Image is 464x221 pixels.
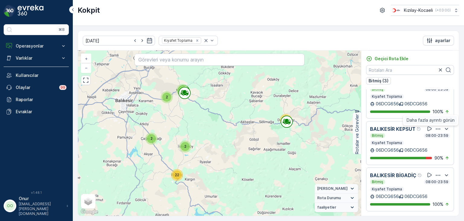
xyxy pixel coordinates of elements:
img: k%C4%B1z%C4%B1lay_0jL9uU1.png [391,7,401,14]
img: Google [79,208,99,216]
p: 90 % [434,155,443,161]
p: ⌘B [59,27,65,32]
span: Rota Durumu [317,196,341,200]
p: 08:00-23:59 [425,133,449,138]
input: Görevleri veya konumu arayın [134,54,304,66]
p: Olaylar [16,84,56,91]
span: Daha fazla ayrıntı görün [407,117,455,123]
p: Bitmiş [371,180,384,184]
a: Kullanıcılar [4,69,69,81]
summary: Rota Durumu [315,193,358,203]
p: 06DCG656 [404,193,427,200]
span: 22 [175,173,179,177]
summary: faaliyetler [315,203,358,212]
p: Kıyafet Toplama [371,187,403,192]
p: Kıyafet Toplama [371,140,403,145]
p: 100 % [433,109,443,115]
a: Daha fazla ayrıntı görün [404,116,457,124]
button: ayarlar [423,36,454,45]
p: Evraklar [16,109,66,115]
span: 2 [184,144,186,149]
p: Bitmiş [371,133,384,138]
p: Varlıklar [16,55,57,61]
p: Onur [19,196,63,202]
a: Uzaklaştır [82,63,91,72]
p: Bitmiş (3) [369,78,388,84]
div: 17 [280,114,292,126]
p: 06DCG656 [376,147,399,153]
p: 08:00-23:59 [425,180,449,184]
img: logo_dark-DEwI_e13.png [18,5,43,17]
p: ayarlar [435,38,450,44]
p: Geçici Rota Ekle [375,56,408,62]
p: 06DCG656 [376,101,399,107]
p: 99 [60,85,65,90]
div: 7 [176,84,188,96]
p: 06DCG656 [376,193,399,200]
button: Operasyonlar [4,40,69,52]
div: OO [5,201,15,211]
div: 2 [145,133,157,145]
p: BALIKESİR BİGADİÇ [370,172,416,179]
a: Raporlar [4,94,69,106]
button: Varlıklar [4,52,69,64]
p: 100 % [433,201,443,207]
a: Yakınlaştır [82,54,91,63]
p: Operasyonlar [16,43,57,49]
button: Bitmiş (3) [366,77,391,84]
p: Rotalar ve Görevler [354,114,360,154]
summary: [PERSON_NAME] [315,184,358,193]
p: Kokpit [78,5,100,15]
span: − [85,65,88,70]
span: v 1.48.1 [4,191,69,194]
span: + [85,56,88,61]
p: ( +03:00 ) [435,8,451,13]
p: Kızılay-Kocaeli [404,7,433,13]
span: faaliyetler [317,205,336,210]
p: 06DCG656 [404,147,427,153]
button: OOOnur[EMAIL_ADDRESS][PERSON_NAME][DOMAIN_NAME] [4,196,69,216]
p: [EMAIL_ADDRESS][PERSON_NAME][DOMAIN_NAME] [19,202,63,216]
a: Evraklar [4,106,69,118]
a: Olaylar99 [4,81,69,94]
p: 08:00-23:59 [425,87,449,92]
div: Yardım Araç İkonu [417,173,422,178]
span: [PERSON_NAME] [317,186,348,191]
div: Yardım Araç İkonu [417,127,421,131]
p: Raporlar [16,97,66,103]
div: Kıyafet Toplama [162,38,193,43]
p: Bitmiş [371,87,384,92]
p: BALIKESİR KEPSUT [370,125,415,133]
p: Kıyafet Toplama [371,94,403,99]
div: Remove Kıyafet Toplama [194,38,201,43]
img: logo [4,5,16,17]
div: 2 [161,91,173,103]
a: Layers [82,195,95,208]
button: Kızılay-Kocaeli(+03:00) [391,5,459,16]
ul: Menu [403,115,458,126]
input: dd/mm/yyyy [83,36,155,45]
div: 2 [179,140,191,153]
div: 22 [171,169,183,181]
span: 2 [150,136,153,141]
a: Bu bölgeyi Google Haritalar'da açın (yeni pencerede açılır) [79,208,99,216]
p: Kullanıcılar [16,72,66,78]
p: 06DCG656 [404,101,427,107]
a: Geçici Rota Ekle [366,56,408,62]
span: 2 [166,95,168,99]
input: Rotaları Ara [366,65,454,75]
